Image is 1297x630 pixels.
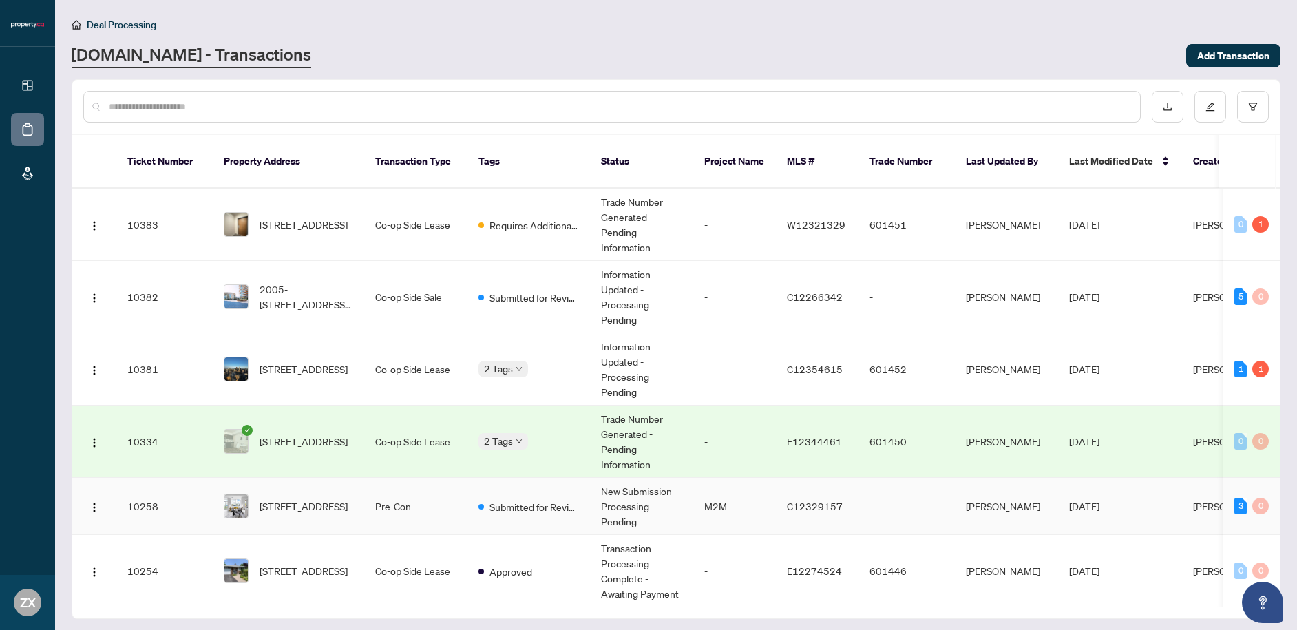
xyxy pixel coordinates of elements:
[955,535,1058,607] td: [PERSON_NAME]
[1069,154,1153,169] span: Last Modified Date
[1252,216,1269,233] div: 1
[590,261,693,333] td: Information Updated - Processing Pending
[89,220,100,231] img: Logo
[516,366,523,372] span: down
[11,21,44,29] img: logo
[858,261,955,333] td: -
[1242,582,1283,623] button: Open asap
[1234,433,1247,450] div: 0
[89,567,100,578] img: Logo
[955,135,1058,189] th: Last Updated By
[955,406,1058,478] td: [PERSON_NAME]
[1058,135,1182,189] th: Last Modified Date
[955,478,1058,535] td: [PERSON_NAME]
[224,494,248,518] img: thumbnail-img
[224,430,248,453] img: thumbnail-img
[1069,435,1099,448] span: [DATE]
[1069,291,1099,303] span: [DATE]
[116,135,213,189] th: Ticket Number
[364,333,467,406] td: Co-op Side Lease
[489,218,579,233] span: Requires Additional Docs
[590,189,693,261] td: Trade Number Generated - Pending Information
[260,434,348,449] span: [STREET_ADDRESS]
[693,189,776,261] td: -
[224,559,248,582] img: thumbnail-img
[364,189,467,261] td: Co-op Side Lease
[72,43,311,68] a: [DOMAIN_NAME] - Transactions
[1193,291,1267,303] span: [PERSON_NAME]
[590,333,693,406] td: Information Updated - Processing Pending
[364,535,467,607] td: Co-op Side Lease
[590,478,693,535] td: New Submission - Processing Pending
[1163,102,1172,112] span: download
[1069,218,1099,231] span: [DATE]
[1197,45,1269,67] span: Add Transaction
[776,135,858,189] th: MLS #
[1234,498,1247,514] div: 3
[87,19,156,31] span: Deal Processing
[484,361,513,377] span: 2 Tags
[364,406,467,478] td: Co-op Side Lease
[1252,498,1269,514] div: 0
[1252,563,1269,579] div: 0
[858,406,955,478] td: 601450
[364,261,467,333] td: Co-op Side Sale
[693,135,776,189] th: Project Name
[858,535,955,607] td: 601446
[787,500,843,512] span: C12329157
[1193,500,1267,512] span: [PERSON_NAME]
[516,438,523,445] span: down
[693,333,776,406] td: -
[489,499,579,514] span: Submitted for Review
[1182,135,1265,189] th: Created By
[83,430,105,452] button: Logo
[89,437,100,448] img: Logo
[1193,565,1267,577] span: [PERSON_NAME]
[1194,91,1226,123] button: edit
[693,261,776,333] td: -
[489,564,532,579] span: Approved
[20,593,36,612] span: ZX
[955,333,1058,406] td: [PERSON_NAME]
[858,189,955,261] td: 601451
[1252,288,1269,305] div: 0
[590,406,693,478] td: Trade Number Generated - Pending Information
[1069,363,1099,375] span: [DATE]
[116,535,213,607] td: 10254
[116,189,213,261] td: 10383
[260,217,348,232] span: [STREET_ADDRESS]
[364,135,467,189] th: Transaction Type
[489,290,579,305] span: Submitted for Review
[955,189,1058,261] td: [PERSON_NAME]
[1193,218,1267,231] span: [PERSON_NAME]
[1193,435,1267,448] span: [PERSON_NAME]
[693,535,776,607] td: -
[83,213,105,235] button: Logo
[1234,361,1247,377] div: 1
[224,285,248,308] img: thumbnail-img
[787,363,843,375] span: C12354615
[955,261,1058,333] td: [PERSON_NAME]
[83,495,105,517] button: Logo
[1237,91,1269,123] button: filter
[787,291,843,303] span: C12266342
[72,20,81,30] span: home
[242,425,253,436] span: check-circle
[213,135,364,189] th: Property Address
[693,406,776,478] td: -
[1252,433,1269,450] div: 0
[1069,500,1099,512] span: [DATE]
[467,135,590,189] th: Tags
[116,333,213,406] td: 10381
[590,535,693,607] td: Transaction Processing Complete - Awaiting Payment
[1069,565,1099,577] span: [DATE]
[1248,102,1258,112] span: filter
[693,478,776,535] td: M2M
[1152,91,1183,123] button: download
[116,261,213,333] td: 10382
[858,333,955,406] td: 601452
[83,358,105,380] button: Logo
[1186,44,1280,67] button: Add Transaction
[364,478,467,535] td: Pre-Con
[1205,102,1215,112] span: edit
